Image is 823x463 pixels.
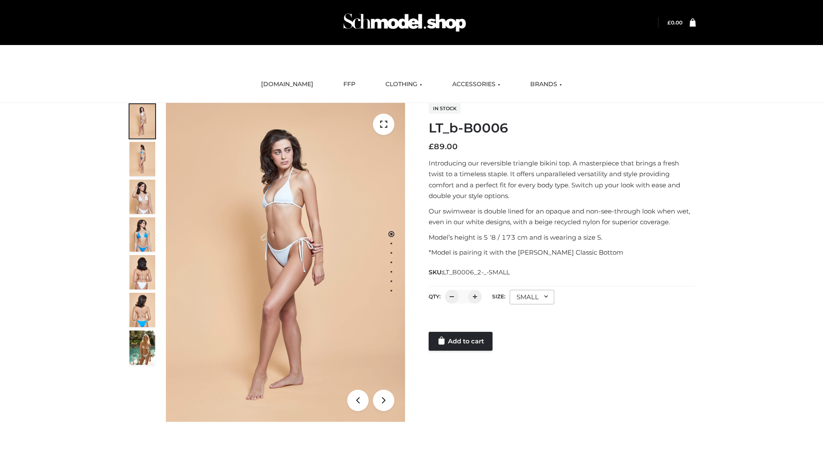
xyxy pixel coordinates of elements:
[429,232,696,243] p: Model’s height is 5 ‘8 / 173 cm and is wearing a size S.
[667,19,682,26] bdi: 0.00
[429,206,696,228] p: Our swimwear is double lined for an opaque and non-see-through look when wet, even in our white d...
[429,120,696,136] h1: LT_b-B0006
[429,142,434,151] span: £
[446,75,507,94] a: ACCESSORIES
[129,142,155,176] img: ArielClassicBikiniTop_CloudNine_AzureSky_OW114ECO_2-scaled.jpg
[129,255,155,289] img: ArielClassicBikiniTop_CloudNine_AzureSky_OW114ECO_7-scaled.jpg
[255,75,320,94] a: [DOMAIN_NAME]
[429,267,511,277] span: SKU:
[510,290,554,304] div: SMALL
[429,332,493,351] a: Add to cart
[492,293,505,300] label: Size:
[429,142,458,151] bdi: 89.00
[429,247,696,258] p: *Model is pairing it with the [PERSON_NAME] Classic Bottom
[129,293,155,327] img: ArielClassicBikiniTop_CloudNine_AzureSky_OW114ECO_8-scaled.jpg
[129,104,155,138] img: ArielClassicBikiniTop_CloudNine_AzureSky_OW114ECO_1-scaled.jpg
[340,6,469,39] img: Schmodel Admin 964
[166,103,405,422] img: ArielClassicBikiniTop_CloudNine_AzureSky_OW114ECO_1
[429,293,441,300] label: QTY:
[429,158,696,201] p: Introducing our reversible triangle bikini top. A masterpiece that brings a fresh twist to a time...
[443,268,510,276] span: LT_B0006_2-_-SMALL
[129,180,155,214] img: ArielClassicBikiniTop_CloudNine_AzureSky_OW114ECO_3-scaled.jpg
[129,217,155,252] img: ArielClassicBikiniTop_CloudNine_AzureSky_OW114ECO_4-scaled.jpg
[524,75,568,94] a: BRANDS
[379,75,429,94] a: CLOTHING
[667,19,671,26] span: £
[129,331,155,365] img: Arieltop_CloudNine_AzureSky2.jpg
[429,103,461,114] span: In stock
[337,75,362,94] a: FFP
[667,19,682,26] a: £0.00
